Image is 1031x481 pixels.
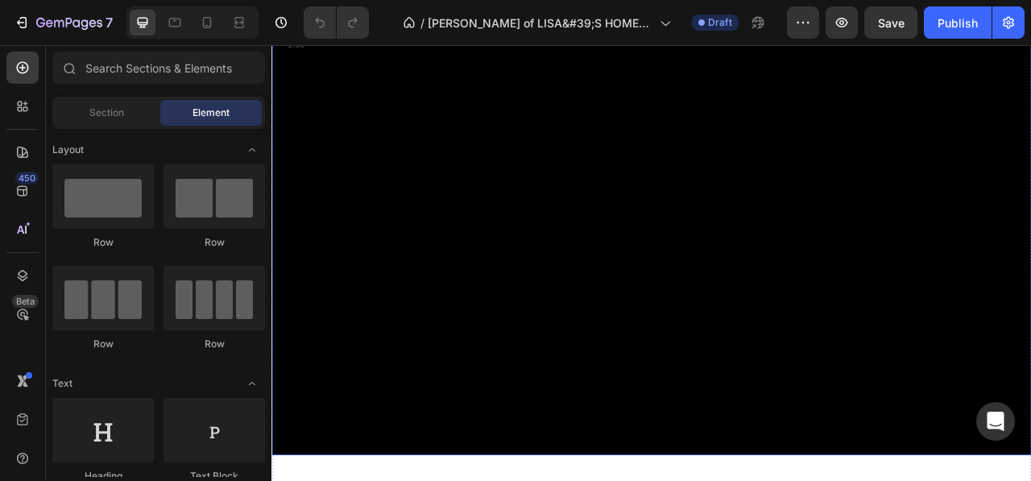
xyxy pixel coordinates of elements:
[164,235,265,250] div: Row
[52,376,72,391] span: Text
[89,106,124,120] span: Section
[708,15,732,30] span: Draft
[864,6,917,39] button: Save
[428,15,653,31] span: [PERSON_NAME] of LISA&#39;S HOMEPAGE -NEW [DATE]
[420,15,424,31] span: /
[239,371,265,396] span: Toggle open
[106,13,113,32] p: 7
[6,6,120,39] button: 7
[52,235,154,250] div: Row
[976,402,1015,441] div: Open Intercom Messenger
[15,172,39,185] div: 450
[193,106,230,120] span: Element
[304,6,369,39] div: Undo/Redo
[52,143,84,157] span: Layout
[52,52,265,84] input: Search Sections & Elements
[924,6,992,39] button: Publish
[878,16,905,30] span: Save
[12,295,39,308] div: Beta
[239,137,265,163] span: Toggle open
[938,15,978,31] div: Publish
[271,45,1031,481] iframe: Design area
[164,337,265,351] div: Row
[52,337,154,351] div: Row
